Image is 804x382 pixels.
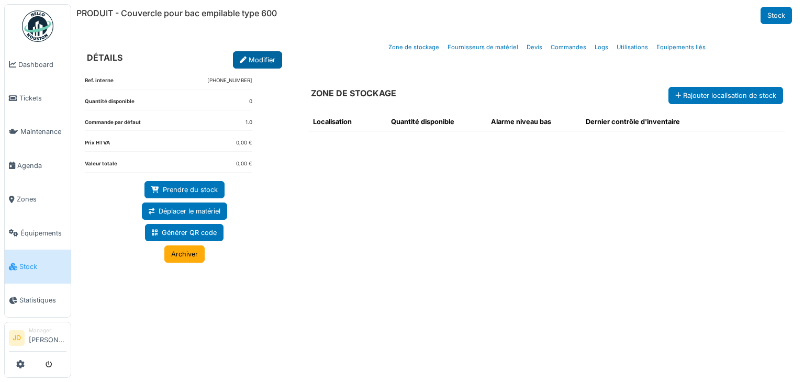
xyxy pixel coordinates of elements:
dt: Quantité disponible [85,98,135,110]
li: JD [9,330,25,346]
a: Zones [5,183,71,216]
dd: 0,00 € [236,160,252,168]
span: Stock [19,262,66,272]
th: Localisation [309,113,387,131]
dd: 1.0 [245,119,252,127]
a: Dashboard [5,48,71,81]
a: Déplacer le matériel [142,203,227,220]
a: Stock [5,250,71,283]
th: Alarme niveau bas [487,113,582,131]
span: Maintenance [20,127,66,137]
a: Équipements [5,216,71,250]
a: Commandes [546,35,590,60]
span: Équipements [20,228,66,238]
a: Fournisseurs de matériel [443,35,522,60]
h6: DÉTAILS [87,53,122,63]
dd: 0,00 € [236,139,252,147]
a: Equipements liés [652,35,710,60]
a: Devis [522,35,546,60]
span: Dashboard [18,60,66,70]
th: Dernier contrôle d'inventaire [582,113,724,131]
dt: Ref. interne [85,77,114,89]
span: Statistiques [19,295,66,305]
span: Agenda [17,161,66,171]
h6: PRODUIT - Couvercle pour bac empilable type 600 [76,8,277,18]
img: Badge_color-CXgf-gQk.svg [22,10,53,42]
div: Manager [29,327,66,334]
h6: ZONE DE STOCKAGE [311,88,396,98]
a: Générer QR code [145,224,224,241]
a: Prendre du stock [144,181,225,198]
a: Modifier [233,51,282,69]
a: Agenda [5,149,71,182]
button: Rajouter localisation de stock [668,87,783,104]
li: [PERSON_NAME] [29,327,66,349]
dt: Prix HTVA [85,139,110,151]
a: Tickets [5,81,71,115]
dt: Commande par défaut [85,119,141,131]
a: Archiver [164,245,205,263]
a: Utilisations [612,35,652,60]
a: JD Manager[PERSON_NAME] [9,327,66,352]
a: Statistiques [5,284,71,317]
a: Logs [590,35,612,60]
a: Stock [761,7,792,24]
dd: 0 [249,98,252,106]
a: Zone de stockage [384,35,443,60]
dt: Valeur totale [85,160,117,172]
a: Maintenance [5,115,71,149]
span: Tickets [19,93,66,103]
th: Quantité disponible [387,113,486,131]
span: Zones [17,194,66,204]
dd: [PHONE_NUMBER] [207,77,252,85]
